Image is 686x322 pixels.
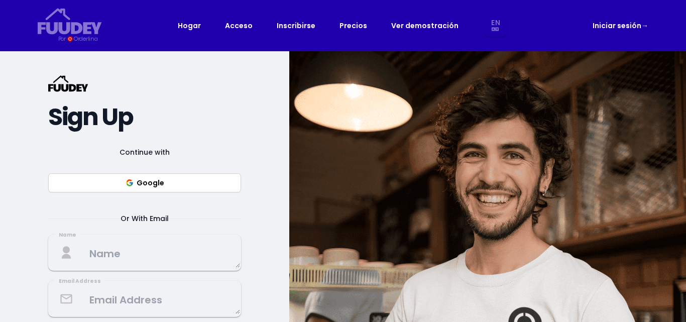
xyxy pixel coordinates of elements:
font: Precios [339,21,367,31]
span: Or With Email [108,212,181,225]
font: Orderlina [74,35,97,43]
button: Google [48,173,241,192]
font: Inscribirse [277,21,315,31]
div: Name [55,231,80,239]
font: Acceso [225,21,253,31]
div: Email Address [55,277,105,285]
font: Iniciar sesión [593,21,641,31]
font: Ver demostración [391,21,459,31]
font: Hogar [178,21,201,31]
span: Continue with [107,146,182,158]
font: Por [58,35,66,43]
h2: Sign Up [48,108,241,126]
font: → [641,21,648,31]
